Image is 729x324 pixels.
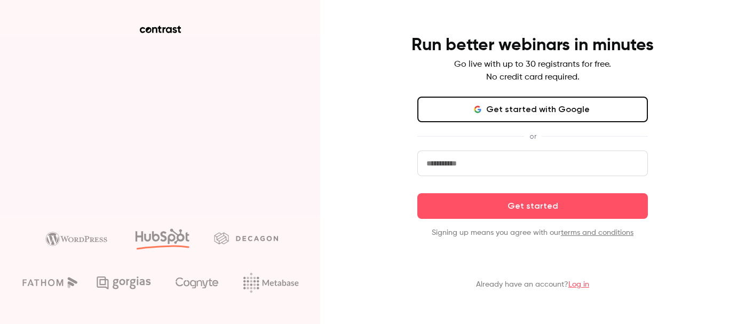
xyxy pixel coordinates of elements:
p: Already have an account? [476,279,589,290]
a: Log in [568,281,589,288]
h4: Run better webinars in minutes [411,35,654,56]
img: decagon [214,232,278,244]
span: or [524,131,542,142]
button: Get started with Google [417,97,648,122]
button: Get started [417,193,648,219]
p: Go live with up to 30 registrants for free. No credit card required. [454,58,611,84]
a: terms and conditions [561,229,633,236]
p: Signing up means you agree with our [417,227,648,238]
